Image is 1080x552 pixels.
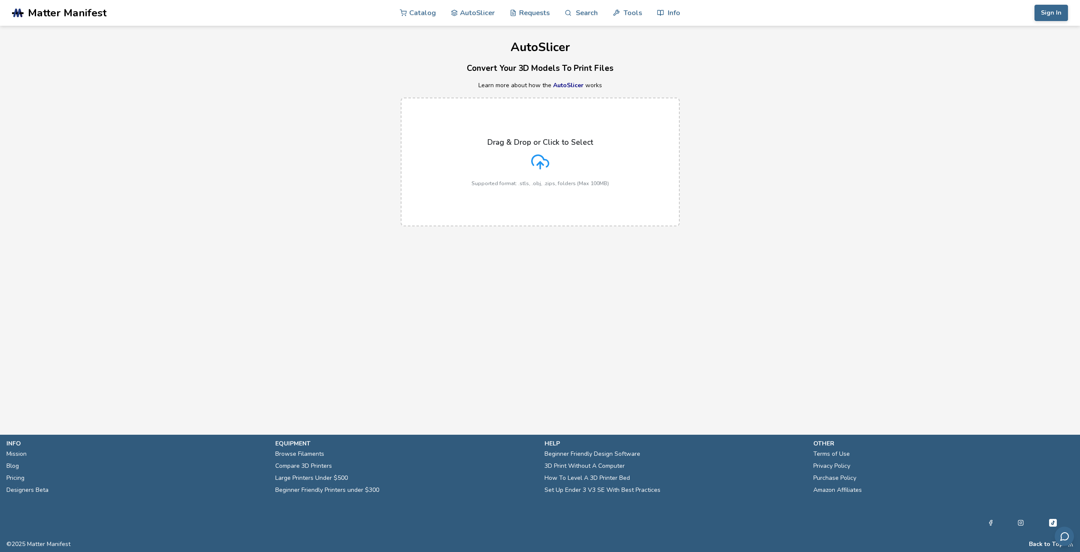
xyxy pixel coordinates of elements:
p: info [6,439,267,448]
a: Instagram [1018,518,1024,528]
span: Matter Manifest [28,7,106,19]
a: How To Level A 3D Printer Bed [545,472,630,484]
a: Privacy Policy [813,460,850,472]
a: Terms of Use [813,448,850,460]
a: Beginner Friendly Printers under $300 [275,484,379,496]
p: other [813,439,1074,448]
a: AutoSlicer [553,81,584,89]
p: help [545,439,805,448]
a: Facebook [988,518,994,528]
button: Sign In [1034,5,1068,21]
a: Set Up Ender 3 V3 SE With Best Practices [545,484,660,496]
a: Compare 3D Printers [275,460,332,472]
a: Mission [6,448,27,460]
a: Tiktok [1048,518,1058,528]
a: Blog [6,460,19,472]
a: Large Printers Under $500 [275,472,348,484]
a: Amazon Affiliates [813,484,862,496]
p: Supported format: .stls, .obj, .zips, folders (Max 100MB) [472,180,609,186]
button: Send feedback via email [1055,527,1074,546]
a: Beginner Friendly Design Software [545,448,640,460]
a: Browse Filaments [275,448,324,460]
button: Back to Top [1029,541,1063,548]
span: © 2025 Matter Manifest [6,541,70,548]
a: RSS Feed [1068,541,1074,548]
a: 3D Print Without A Computer [545,460,625,472]
p: equipment [275,439,535,448]
a: Designers Beta [6,484,49,496]
p: Drag & Drop or Click to Select [487,138,593,146]
a: Purchase Policy [813,472,856,484]
a: Pricing [6,472,24,484]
